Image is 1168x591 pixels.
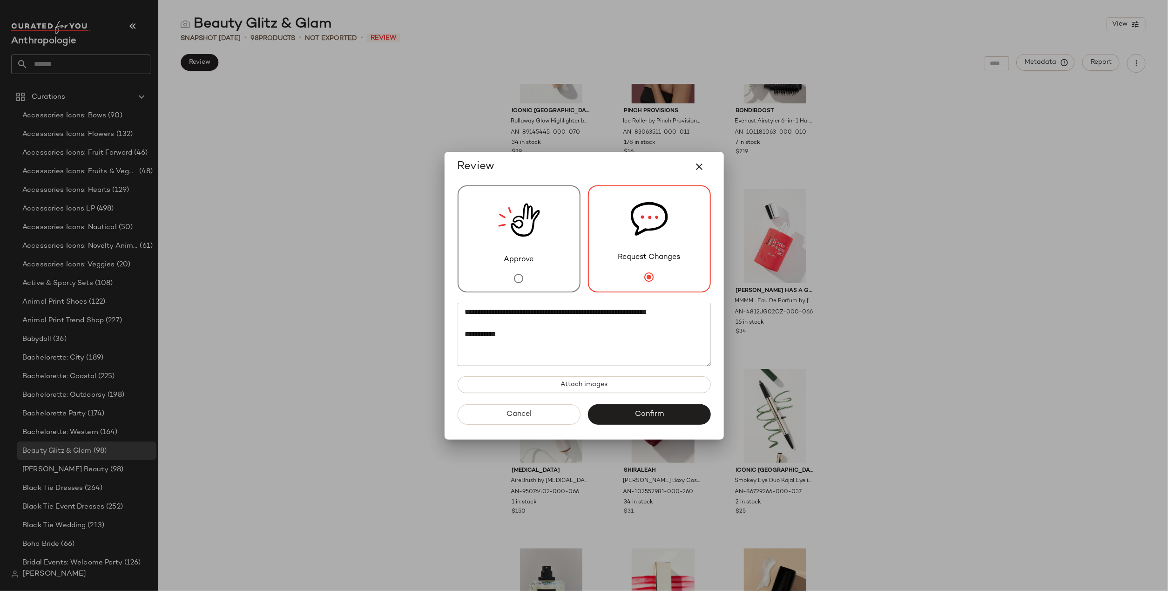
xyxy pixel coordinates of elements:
[506,410,532,419] span: Cancel
[498,186,540,254] img: review_new_snapshot.RGmwQ69l.svg
[635,410,664,419] span: Confirm
[458,404,581,425] button: Cancel
[458,159,495,174] span: Review
[618,252,681,263] span: Request Changes
[504,254,534,265] span: Approve
[560,381,608,388] span: Attach images
[631,186,668,252] img: svg%3e
[458,376,711,393] button: Attach images
[588,404,711,425] button: Confirm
